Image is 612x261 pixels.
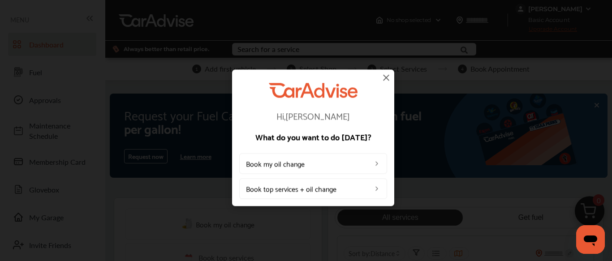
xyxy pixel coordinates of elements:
a: Book my oil change [239,153,387,174]
img: left_arrow_icon.0f472efe.svg [373,185,380,192]
p: What do you want to do [DATE]? [239,133,387,141]
iframe: Button to launch messaging window [576,225,605,254]
img: left_arrow_icon.0f472efe.svg [373,160,380,167]
p: Hi, [PERSON_NAME] [239,111,387,120]
img: close-icon.a004319c.svg [381,72,392,83]
img: CarAdvise Logo [269,83,358,98]
a: Book top services + oil change [239,178,387,199]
